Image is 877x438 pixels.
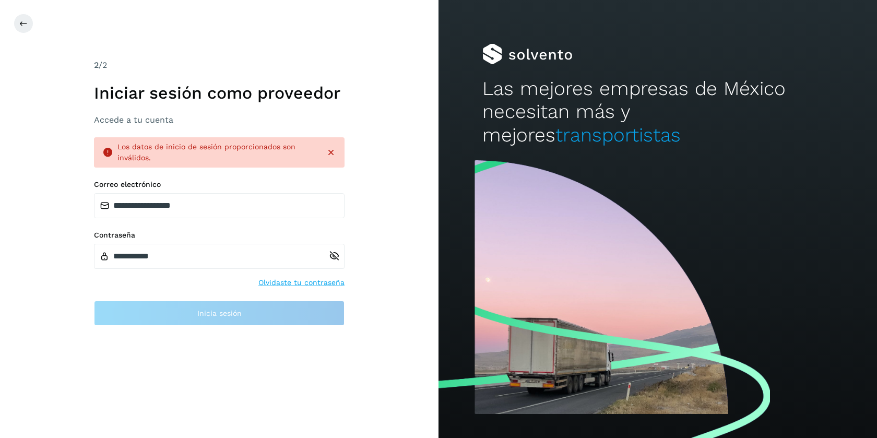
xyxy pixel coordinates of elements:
[94,59,345,72] div: /2
[258,277,345,288] a: Olvidaste tu contraseña
[482,77,833,147] h2: Las mejores empresas de México necesitan más y mejores
[94,301,345,326] button: Inicia sesión
[94,83,345,103] h1: Iniciar sesión como proveedor
[94,180,345,189] label: Correo electrónico
[197,310,242,317] span: Inicia sesión
[94,231,345,240] label: Contraseña
[117,141,317,163] div: Los datos de inicio de sesión proporcionados son inválidos.
[140,338,299,379] iframe: reCAPTCHA
[94,115,345,125] h3: Accede a tu cuenta
[555,124,681,146] span: transportistas
[94,60,99,70] span: 2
